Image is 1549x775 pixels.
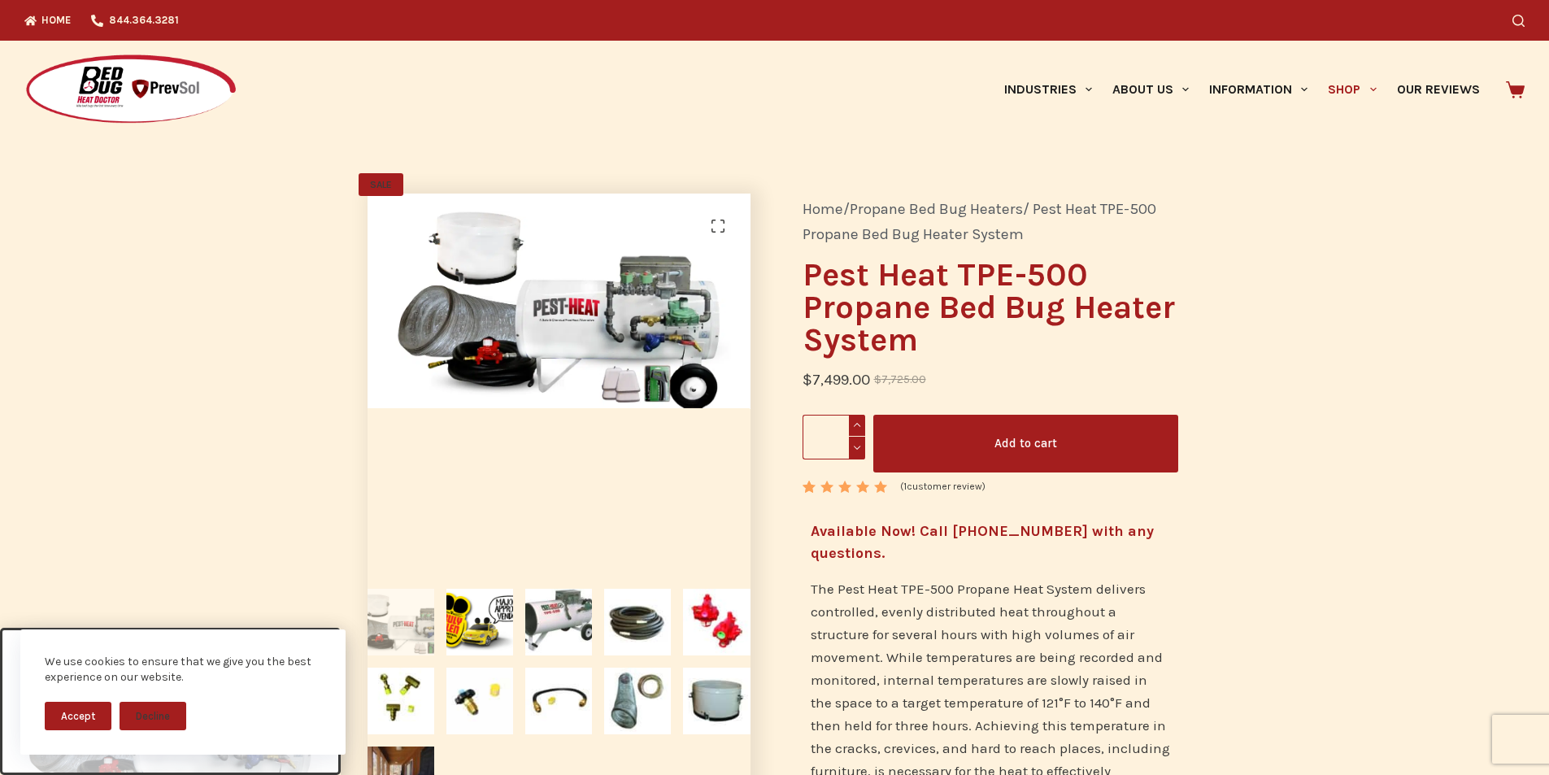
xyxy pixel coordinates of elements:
a: About Us [1102,41,1199,138]
img: Red 10-PSI Regulator for Pest Heat TPE-500 [683,589,750,655]
button: Accept [45,702,111,730]
a: Our Reviews [1386,41,1490,138]
nav: Breadcrumb [803,197,1179,247]
img: Pest Heat TPE-500 Propane Heater to treat bed bugs, termites, and stored pests such as Grain Beatles [525,589,592,655]
img: Majorly Approved Vendor by Truly Nolen [446,589,513,655]
a: Propane Bed Bug Heaters [850,200,1023,218]
div: Rated 5.00 out of 5 [803,481,890,493]
img: Metal 18” duct adapter for Pest Heat TPE-500 [683,668,750,734]
img: 50-foot propane hose for Pest Heat TPE-500 [604,589,671,655]
a: Shop [1318,41,1386,138]
span: $ [803,371,812,389]
a: Majorly Approved Vendor by Truly Nolen [750,292,1133,308]
h1: Pest Heat TPE-500 Propane Bed Bug Heater System [803,259,1179,356]
img: T-Block Fitting for Pest Heat TPE-500 [368,668,434,734]
img: Majorly Approved Vendor by Truly Nolen [750,194,1133,409]
a: (1customer review) [900,479,986,495]
img: POL Fitting for Pest Heat TPE-500 [446,668,513,734]
span: 1 [803,481,814,506]
bdi: 7,725.00 [874,373,926,385]
span: ° [1059,694,1064,711]
img: Prevsol/Bed Bug Heat Doctor [24,54,237,126]
img: Pest Heat TPE-500 Propane Heater Basic Package [368,194,751,408]
img: Pest Heat TPE-500 Propane Heater Basic Package [368,589,434,655]
button: Add to cart [873,415,1178,472]
h4: Available Now! Call [PHONE_NUMBER] with any questions. [811,520,1171,564]
a: Industries [994,41,1102,138]
a: View full-screen image gallery [702,210,734,242]
div: We use cookies to ensure that we give you the best experience on our website. [45,654,321,686]
span: $ [874,373,881,385]
nav: Primary [994,41,1490,138]
a: Information [1199,41,1318,138]
span: F to 140 [1064,694,1110,711]
button: Decline [120,702,186,730]
button: Search [1512,15,1525,27]
span: ° [1110,694,1115,711]
input: Product quantity [803,415,865,459]
a: Home [803,200,843,218]
img: 24” Pigtail for Pest Heat TPE-500 [525,668,592,734]
span: The Pest Heat TPE-500 Propane Heat System delivers controlled, evenly distributed heat throughout... [811,581,1163,711]
span: SALE [359,173,403,196]
a: Pest Heat TPE-500 Propane Heater Basic Package [368,291,751,307]
bdi: 7,499.00 [803,371,870,389]
span: 1 [903,481,907,492]
img: 18” by 25’ mylar duct for Pest Heat TPE-500 [604,668,671,734]
span: Rated out of 5 based on customer rating [803,481,890,568]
